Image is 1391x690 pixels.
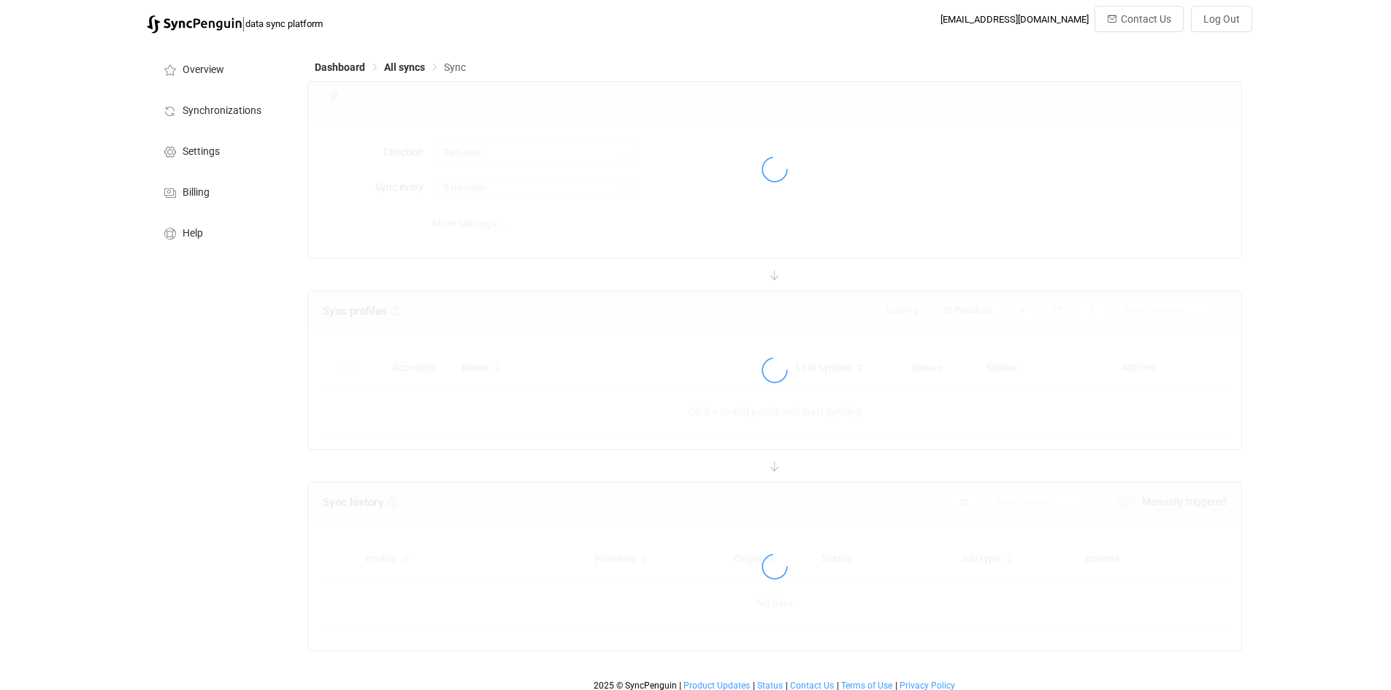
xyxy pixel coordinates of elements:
[183,228,203,239] span: Help
[147,89,293,130] a: Synchronizations
[315,62,466,72] div: Breadcrumb
[245,18,323,29] span: data sync platform
[384,61,425,73] span: All syncs
[940,14,1089,25] div: [EMAIL_ADDRESS][DOMAIN_NAME]
[1095,6,1184,32] button: Contact Us
[147,48,293,89] a: Overview
[183,187,210,199] span: Billing
[147,171,293,212] a: Billing
[1203,13,1240,25] span: Log Out
[147,15,242,34] img: syncpenguin.svg
[147,130,293,171] a: Settings
[1191,6,1252,32] button: Log Out
[183,146,220,158] span: Settings
[147,212,293,253] a: Help
[183,105,261,117] span: Synchronizations
[147,13,323,34] a: |data sync platform
[242,13,245,34] span: |
[315,61,365,73] span: Dashboard
[183,64,224,76] span: Overview
[1121,13,1171,25] span: Contact Us
[444,61,466,73] span: Sync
